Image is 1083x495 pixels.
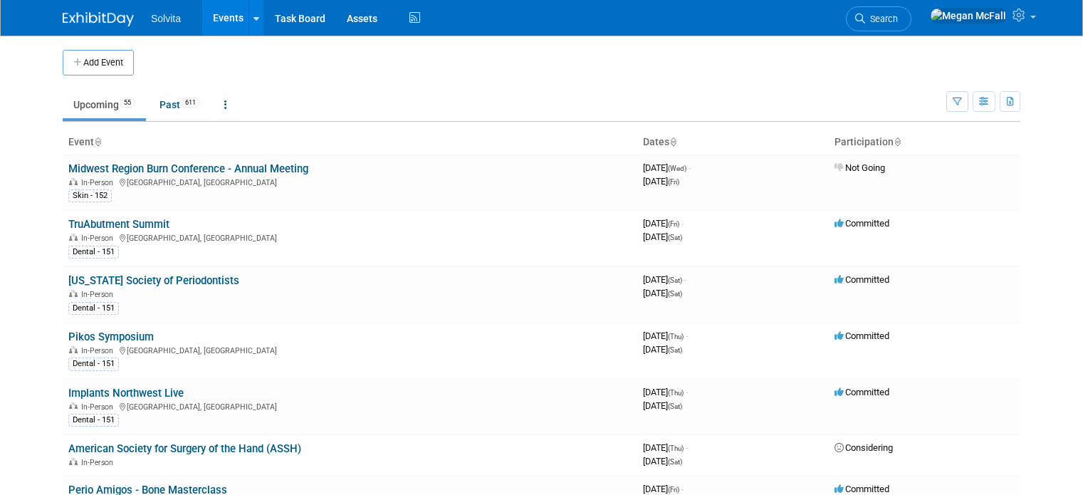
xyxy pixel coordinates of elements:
[81,234,117,243] span: In-Person
[668,458,682,466] span: (Sat)
[669,136,676,147] a: Sort by Start Date
[63,130,637,155] th: Event
[846,6,911,31] a: Search
[68,442,301,455] a: American Society for Surgery of the Hand (ASSH)
[68,387,184,400] a: Implants Northwest Live
[865,14,898,24] span: Search
[835,218,889,229] span: Committed
[68,189,112,202] div: Skin - 152
[681,218,684,229] span: -
[668,220,679,228] span: (Fri)
[643,218,684,229] span: [DATE]
[68,302,119,315] div: Dental - 151
[81,402,117,412] span: In-Person
[181,98,200,108] span: 611
[835,387,889,397] span: Committed
[643,344,682,355] span: [DATE]
[69,346,78,353] img: In-Person Event
[68,231,632,243] div: [GEOGRAPHIC_DATA], [GEOGRAPHIC_DATA]
[643,162,691,173] span: [DATE]
[81,458,117,467] span: In-Person
[643,387,688,397] span: [DATE]
[69,178,78,185] img: In-Person Event
[668,165,686,172] span: (Wed)
[668,402,682,410] span: (Sat)
[68,246,119,259] div: Dental - 151
[681,484,684,494] span: -
[81,178,117,187] span: In-Person
[835,442,893,453] span: Considering
[68,176,632,187] div: [GEOGRAPHIC_DATA], [GEOGRAPHIC_DATA]
[637,130,829,155] th: Dates
[68,358,119,370] div: Dental - 151
[69,290,78,297] img: In-Person Event
[668,486,679,494] span: (Fri)
[686,330,688,341] span: -
[63,12,134,26] img: ExhibitDay
[835,274,889,285] span: Committed
[69,234,78,241] img: In-Person Event
[68,218,169,231] a: TruAbutment Summit
[643,456,682,467] span: [DATE]
[835,484,889,494] span: Committed
[668,178,679,186] span: (Fri)
[643,484,684,494] span: [DATE]
[643,274,686,285] span: [DATE]
[686,442,688,453] span: -
[68,162,308,175] a: Midwest Region Burn Conference - Annual Meeting
[668,276,682,284] span: (Sat)
[68,274,239,287] a: [US_STATE] Society of Periodontists
[689,162,691,173] span: -
[81,346,117,355] span: In-Person
[894,136,901,147] a: Sort by Participation Type
[81,290,117,299] span: In-Person
[668,444,684,452] span: (Thu)
[829,130,1020,155] th: Participation
[643,288,682,298] span: [DATE]
[643,400,682,411] span: [DATE]
[63,91,146,118] a: Upcoming55
[686,387,688,397] span: -
[68,400,632,412] div: [GEOGRAPHIC_DATA], [GEOGRAPHIC_DATA]
[68,344,632,355] div: [GEOGRAPHIC_DATA], [GEOGRAPHIC_DATA]
[69,402,78,410] img: In-Person Event
[643,330,688,341] span: [DATE]
[835,330,889,341] span: Committed
[643,231,682,242] span: [DATE]
[668,346,682,354] span: (Sat)
[668,290,682,298] span: (Sat)
[643,176,679,187] span: [DATE]
[835,162,885,173] span: Not Going
[668,333,684,340] span: (Thu)
[668,234,682,241] span: (Sat)
[643,442,688,453] span: [DATE]
[151,13,181,24] span: Solvita
[149,91,211,118] a: Past611
[930,8,1007,24] img: Megan McFall
[120,98,135,108] span: 55
[68,414,119,427] div: Dental - 151
[684,274,686,285] span: -
[69,458,78,465] img: In-Person Event
[68,330,154,343] a: Pikos Symposium
[63,50,134,75] button: Add Event
[668,389,684,397] span: (Thu)
[94,136,101,147] a: Sort by Event Name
